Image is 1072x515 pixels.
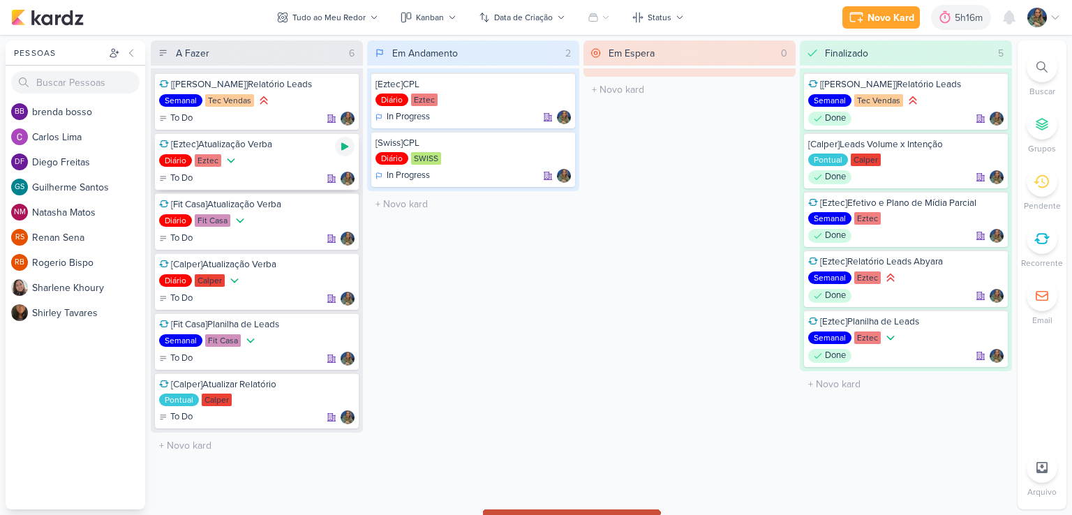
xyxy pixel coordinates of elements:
[854,331,881,344] div: Eztec
[868,10,914,25] div: Novo Kard
[808,197,1004,209] div: [Eztec]Efetivo e Plano de Mídia Parcial
[560,46,576,61] div: 2
[11,279,28,296] img: Sharlene Khoury
[195,274,225,287] div: Calper
[15,108,24,116] p: bb
[808,94,851,107] div: Semanal
[1032,314,1052,327] p: Email
[906,94,920,107] div: Prioridade Alta
[341,232,355,246] img: Isabella Gutierres
[808,138,1004,151] div: [Calper]Leads Volume x Intenção
[990,170,1004,184] div: Responsável: Isabella Gutierres
[159,394,199,406] div: Pontual
[411,94,438,106] div: Eztec
[11,229,28,246] div: Renan Sena
[14,209,26,216] p: NM
[154,435,360,456] input: + Novo kard
[387,110,430,124] p: In Progress
[825,289,846,303] p: Done
[387,169,430,183] p: In Progress
[341,410,355,424] img: Isabella Gutierres
[808,349,851,363] div: Done
[375,137,571,149] div: [Swiss]CPL
[11,204,28,221] div: Natasha Matos
[343,46,360,61] div: 6
[990,229,1004,243] div: Responsável: Isabella Gutierres
[1027,486,1057,498] p: Arquivo
[375,110,430,124] div: In Progress
[32,230,145,245] div: R e n a n S e n a
[244,334,258,348] div: Prioridade Baixa
[586,80,793,100] input: + Novo kard
[32,105,145,119] div: b r e n d a b o s s o
[775,46,793,61] div: 0
[32,180,145,195] div: G u i l h e r m e S a n t o s
[170,352,193,366] p: To Do
[170,232,193,246] p: To Do
[341,172,355,186] img: Isabella Gutierres
[808,170,851,184] div: Done
[808,154,848,166] div: Pontual
[557,110,571,124] img: Isabella Gutierres
[170,112,193,126] p: To Do
[803,374,1009,394] input: + Novo kard
[11,128,28,145] img: Carlos Lima
[1024,200,1061,212] p: Pendente
[32,155,145,170] div: D i e g o F r e i t a s
[557,169,571,183] div: Responsável: Isabella Gutierres
[32,281,145,295] div: S h a r l e n e K h o u r y
[228,274,241,288] div: Prioridade Baixa
[159,172,193,186] div: To Do
[557,110,571,124] div: Responsável: Isabella Gutierres
[176,46,209,61] div: A Fazer
[341,292,355,306] div: Responsável: Isabella Gutierres
[411,152,441,165] div: SWISS
[32,130,145,144] div: C a r l o s L i m a
[159,410,193,424] div: To Do
[375,152,408,165] div: Diário
[11,254,28,271] div: Rogerio Bispo
[808,112,851,126] div: Done
[955,10,987,25] div: 5h16m
[854,212,881,225] div: Eztec
[159,352,193,366] div: To Do
[15,184,24,191] p: GS
[159,138,355,151] div: [Eztec]Atualização Verba
[15,259,24,267] p: RB
[609,46,655,61] div: Em Espera
[375,169,430,183] div: In Progress
[170,410,193,424] p: To Do
[842,6,920,29] button: Novo Kard
[233,214,247,227] div: Prioridade Baixa
[825,112,846,126] p: Done
[557,169,571,183] img: Isabella Gutierres
[990,349,1004,363] img: Isabella Gutierres
[825,349,846,363] p: Done
[335,137,355,156] div: Ligar relógio
[159,112,193,126] div: To Do
[15,158,24,166] p: DF
[11,154,28,170] div: Diego Freitas
[854,94,903,107] div: Tec Vendas
[341,292,355,306] img: Isabella Gutierres
[990,289,1004,303] img: Isabella Gutierres
[159,274,192,287] div: Diário
[854,271,881,284] div: Eztec
[159,94,202,107] div: Semanal
[375,78,571,91] div: [Eztec]CPL
[1027,8,1047,27] img: Isabella Gutierres
[159,232,193,246] div: To Do
[170,292,193,306] p: To Do
[170,172,193,186] p: To Do
[11,47,106,59] div: Pessoas
[825,46,868,61] div: Finalizado
[257,94,271,107] div: Prioridade Alta
[205,94,254,107] div: Tec Vendas
[341,112,355,126] img: Isabella Gutierres
[32,306,145,320] div: S h i r l e y T a v a r e s
[11,71,140,94] input: Buscar Pessoas
[341,352,355,366] div: Responsável: Isabella Gutierres
[808,271,851,284] div: Semanal
[808,255,1004,268] div: [Eztec]Relatório Leads Abyara
[990,170,1004,184] img: Isabella Gutierres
